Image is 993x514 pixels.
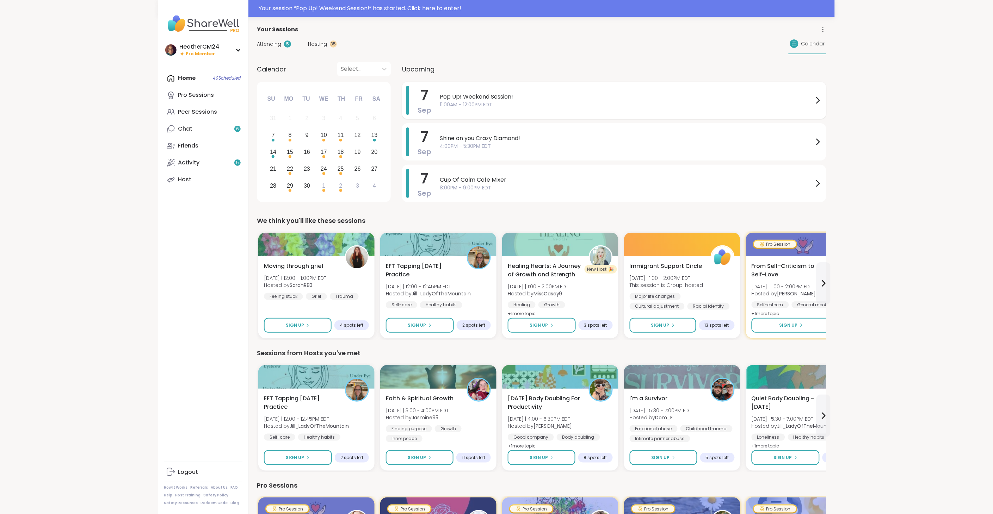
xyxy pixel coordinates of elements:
[752,422,837,430] span: Hosted by
[264,293,303,300] div: Feeling stuck
[373,113,376,123] div: 6
[164,120,242,137] a: Chat6
[287,147,293,157] div: 15
[367,111,382,126] div: Not available Saturday, September 6th, 2025
[420,301,462,308] div: Healthy habits
[530,455,548,461] span: Sign Up
[333,128,349,143] div: Choose Thursday, September 11th, 2025
[201,501,228,506] a: Redeem Code
[257,348,826,358] div: Sessions from Hosts you've met
[304,181,310,190] div: 30
[630,435,690,442] div: Intimate partner abuse
[630,394,668,403] span: I'm a Survivor
[333,111,349,126] div: Not available Thursday, September 4th, 2025
[421,127,428,147] span: 7
[338,130,344,140] div: 11
[752,318,831,333] button: Sign Up
[264,275,326,282] span: [DATE] | 12:00 - 1:00PM EDT
[468,246,490,268] img: Jill_LadyOfTheMountain
[350,111,365,126] div: Not available Friday, September 5th, 2025
[283,128,298,143] div: Choose Monday, September 8th, 2025
[316,128,332,143] div: Choose Wednesday, September 10th, 2025
[264,415,349,422] span: [DATE] | 12:00 - 12:45PM EDT
[754,241,796,248] div: Pro Session
[287,181,293,190] div: 29
[440,101,814,108] span: 11:00AM - 12:00PM EDT
[801,40,825,48] span: Calendar
[630,262,702,270] span: Immigrant Support Circle
[179,43,219,51] div: HeatherCM24
[350,128,365,143] div: Choose Friday, September 12th, 2025
[418,188,431,198] span: Sep
[281,91,296,107] div: Mo
[354,164,361,174] div: 26
[752,394,825,411] span: Quiet Body Doubling -[DATE]
[584,322,607,328] span: 3 spots left
[257,216,826,226] div: We think you'll like these sessions
[164,493,172,498] a: Help
[306,130,309,140] div: 9
[356,113,359,123] div: 5
[354,130,361,140] div: 12
[178,91,214,99] div: Pro Sessions
[630,407,692,414] span: [DATE] | 5:30 - 7:00PM EDT
[321,130,327,140] div: 10
[270,113,276,123] div: 31
[418,147,431,157] span: Sep
[386,450,454,465] button: Sign Up
[330,293,359,300] div: Trauma
[386,414,449,421] span: Hosted by
[304,147,310,157] div: 16
[412,290,471,297] b: Jill_LadyOfTheMountain
[706,455,729,460] span: 5 spots left
[283,111,298,126] div: Not available Monday, September 1st, 2025
[508,318,576,333] button: Sign Up
[533,290,562,297] b: MissCasey9
[164,464,242,481] a: Logout
[264,318,332,333] button: Sign Up
[369,91,384,107] div: Sa
[538,301,565,308] div: Growth
[264,262,323,270] span: Moving through grief
[289,130,292,140] div: 8
[652,455,670,461] span: Sign Up
[508,450,575,465] button: Sign Up
[356,181,359,190] div: 3
[266,506,309,513] div: Pro Session
[211,485,228,490] a: About Us
[346,246,368,268] img: SarahR83
[792,301,851,308] div: General mental health
[300,145,315,160] div: Choose Tuesday, September 16th, 2025
[386,318,454,333] button: Sign Up
[386,290,471,297] span: Hosted by
[788,434,830,441] div: Healthy habits
[165,44,177,56] img: HeatherCM24
[264,282,326,289] span: Hosted by
[289,113,292,123] div: 1
[510,506,553,513] div: Pro Session
[178,176,191,183] div: Host
[270,164,276,174] div: 21
[266,111,281,126] div: Not available Sunday, August 31st, 2025
[508,262,581,279] span: Healing Hearts: A Journey of Growth and Strength
[590,379,612,401] img: Adrienne_QueenOfTheDawn
[418,105,431,115] span: Sep
[752,434,785,441] div: Loneliness
[190,485,208,490] a: Referrals
[334,91,349,107] div: Th
[270,181,276,190] div: 28
[346,379,368,401] img: Jill_LadyOfTheMountain
[272,130,275,140] div: 7
[590,246,612,268] img: MissCasey9
[266,161,281,176] div: Choose Sunday, September 21st, 2025
[308,40,327,48] span: Hosting
[264,450,332,465] button: Sign Up
[386,425,432,432] div: Finding purpose
[306,113,309,123] div: 2
[508,301,536,308] div: Healing
[508,415,572,422] span: [DATE] | 4:00 - 5:30PM EDT
[408,322,426,328] span: Sign Up
[306,293,327,300] div: Grief
[752,290,816,297] span: Hosted by
[705,322,729,328] span: 13 spots left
